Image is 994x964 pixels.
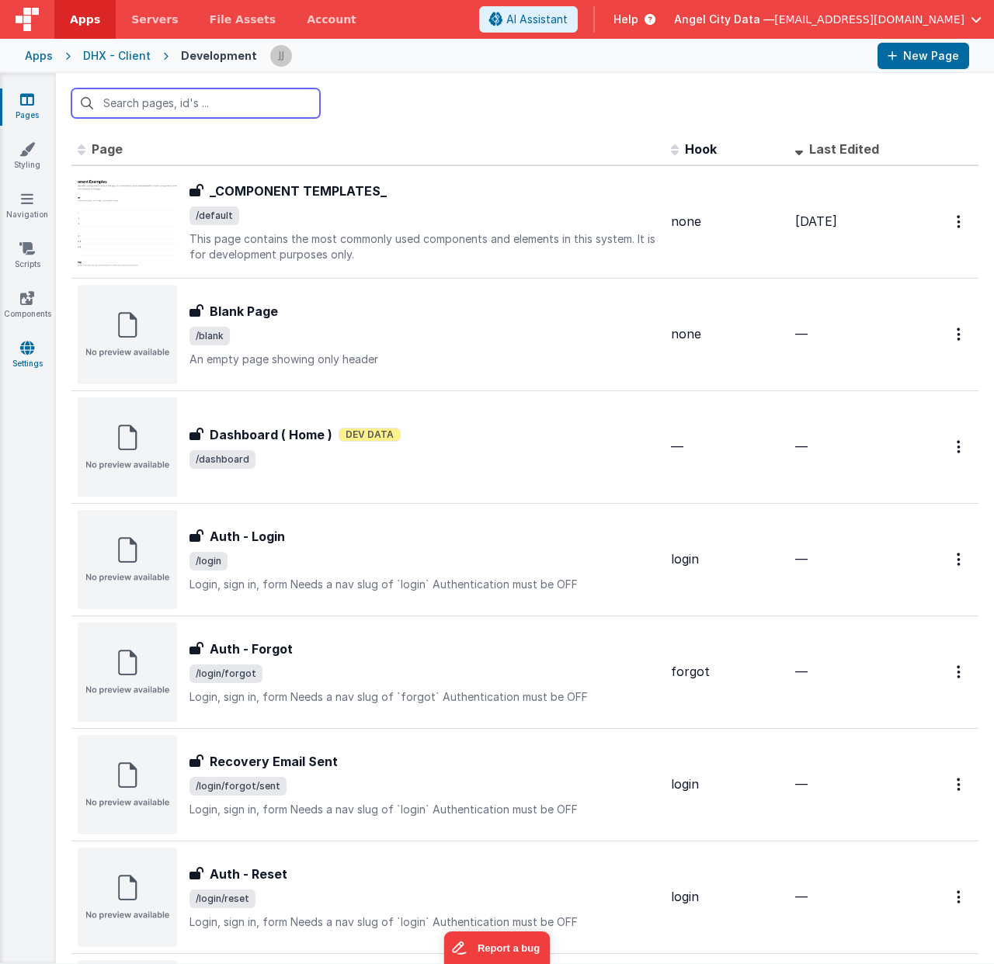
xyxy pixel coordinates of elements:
button: Options [947,656,972,688]
span: /login [189,552,228,570]
span: /login/forgot/sent [189,777,287,796]
button: Options [947,206,972,238]
span: File Assets [210,12,276,27]
button: Options [947,543,972,575]
span: AI Assistant [506,12,568,27]
span: /blank [189,327,230,345]
span: Last Edited [809,141,879,157]
span: [DATE] [795,213,837,229]
div: Apps [25,48,53,64]
span: Page [92,141,123,157]
div: Development [181,48,257,64]
h3: Auth - Login [210,527,285,546]
button: Options [947,318,972,350]
button: Angel City Data — [EMAIL_ADDRESS][DOMAIN_NAME] [674,12,982,27]
button: Options [947,768,972,800]
span: /default [189,206,239,225]
h3: Recovery Email Sent [210,752,338,771]
span: — [795,889,808,904]
span: Angel City Data — [674,12,774,27]
span: — [671,439,683,454]
h3: Blank Page [210,302,278,321]
p: Login, sign in, form Needs a nav slug of `login` Authentication must be OFF [189,802,659,817]
span: /login/forgot [189,664,262,683]
span: — [795,776,808,792]
h3: Auth - Forgot [210,640,293,658]
span: Servers [131,12,178,27]
input: Search pages, id's ... [71,88,320,118]
div: login [671,888,783,906]
span: Apps [70,12,100,27]
button: AI Assistant [479,6,578,33]
span: Help [613,12,638,27]
p: Login, sign in, form Needs a nav slug of `forgot` Authentication must be OFF [189,689,659,705]
p: Login, sign in, form Needs a nav slug of `login` Authentication must be OFF [189,577,659,592]
span: — [795,551,808,567]
span: Hook [685,141,717,157]
button: Options [947,431,972,463]
span: [EMAIL_ADDRESS][DOMAIN_NAME] [774,12,964,27]
h3: Dashboard ( Home ) [210,425,332,444]
span: — [795,326,808,342]
img: a41cce6c0a0b39deac5cad64cb9bd16a [270,45,292,67]
p: An empty page showing only header [189,352,659,367]
div: none [671,213,783,231]
p: Login, sign in, form Needs a nav slug of `login` Authentication must be OFF [189,914,659,930]
button: New Page [878,43,969,69]
div: login [671,775,783,793]
div: login [671,550,783,568]
div: none [671,325,783,343]
span: — [795,664,808,679]
h3: _COMPONENT TEMPLATES_ [210,182,387,200]
h3: Auth - Reset [210,865,287,883]
iframe: Marker.io feedback button [444,931,551,964]
span: /login/reset [189,889,255,908]
span: Dev Data [339,428,401,442]
span: /dashboard [189,450,255,469]
button: Options [947,881,972,913]
div: forgot [671,663,783,681]
p: This page contains the most commonly used components and elements in this system. It is for devel... [189,231,659,262]
span: — [795,439,808,454]
div: DHX - Client [83,48,151,64]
